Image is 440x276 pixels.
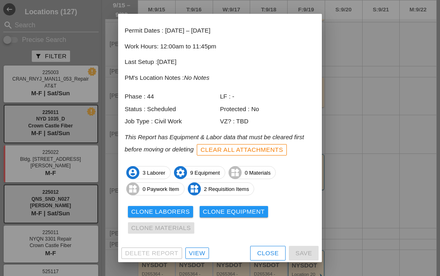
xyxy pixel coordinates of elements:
span: 9 Equipment [174,166,225,179]
p: Work Hours: 12:00am to 11:45pm [125,42,315,51]
div: Phase : 44 [125,92,220,101]
i: No Notes [184,74,209,81]
i: settings [174,166,187,179]
button: Clone Equipment [200,206,268,217]
div: Status : Scheduled [125,105,220,114]
i: widgets [229,166,242,179]
i: account_circle [126,166,139,179]
span: 0 Materials [229,166,276,179]
span: [DATE] [157,58,176,65]
button: Clear All Attachments [197,144,287,156]
div: Job Type : Civil Work [125,117,220,126]
div: Protected : No [220,105,315,114]
div: Clear All Attachments [200,145,283,155]
p: Last Setup : [125,57,315,67]
i: widgets [126,182,139,195]
span: 3 Laborer [127,166,170,179]
p: PM's Location Notes : [125,73,315,83]
div: Close [257,249,279,258]
div: Clone Laborers [131,207,190,217]
button: Close [250,246,286,261]
div: VZ? : TBD [220,117,315,126]
i: This Report has Equipment & Labor data that must be cleared first before moving or deleting [125,134,304,153]
span: 0 Paywork Item [127,182,184,195]
a: View [185,248,209,259]
p: Permit Dates : [DATE] – [DATE] [125,26,315,35]
span: 2 Requisition Items [188,182,254,195]
i: widgets [188,182,201,195]
div: View [189,249,205,258]
div: LF : - [220,92,315,101]
button: Clone Laborers [128,206,193,217]
div: Clone Equipment [203,207,265,217]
